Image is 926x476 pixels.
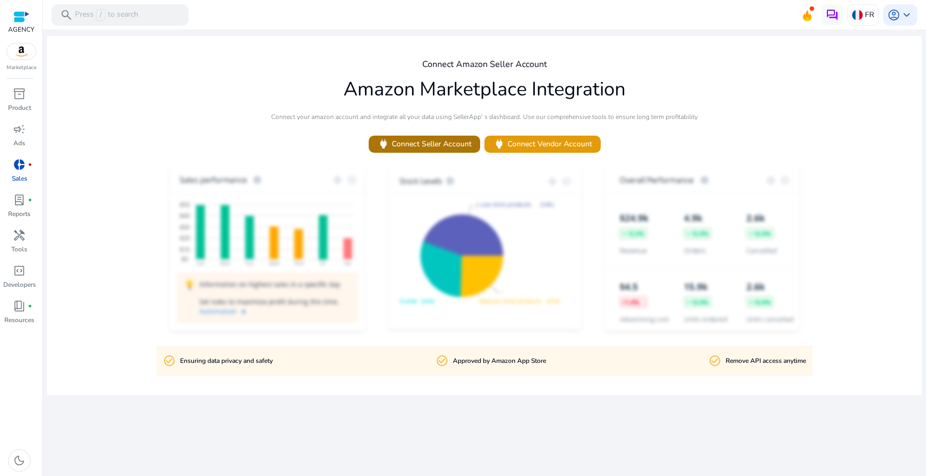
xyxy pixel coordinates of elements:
[13,264,26,277] span: code_blocks
[180,356,273,366] p: Ensuring data privacy and safety
[96,9,106,21] span: /
[852,10,863,20] img: fr.svg
[6,64,36,72] p: Marketplace
[4,315,34,325] p: Resources
[271,112,698,122] p: Connect your amazon account and integrate all your data using SellerApp' s dashboard. Use our com...
[343,78,625,101] h1: Amazon Marketplace Integration
[13,454,26,467] span: dark_mode
[28,162,32,167] span: fiber_manual_record
[75,9,138,21] p: Press to search
[11,244,27,254] p: Tools
[436,354,449,367] mat-icon: check_circle_outline
[13,158,26,171] span: donut_small
[13,87,26,100] span: inventory_2
[369,136,480,153] button: powerConnect Seller Account
[3,280,36,289] p: Developers
[422,59,547,70] h4: Connect Amazon Seller Account
[7,43,36,59] img: amazon.svg
[887,9,900,21] span: account_circle
[8,103,31,113] p: Product
[163,354,176,367] mat-icon: check_circle_outline
[493,138,505,150] span: power
[12,174,27,183] p: Sales
[708,354,721,367] mat-icon: check_circle_outline
[60,9,73,21] span: search
[13,300,26,313] span: book_4
[13,194,26,206] span: lab_profile
[377,138,390,150] span: power
[726,356,806,366] p: Remove API access anytime
[8,209,31,219] p: Reports
[377,138,472,150] span: Connect Seller Account
[28,304,32,308] span: fiber_manual_record
[453,356,546,366] p: Approved by Amazon App Store
[493,138,592,150] span: Connect Vendor Account
[900,9,913,21] span: keyboard_arrow_down
[28,198,32,202] span: fiber_manual_record
[13,138,25,148] p: Ads
[13,123,26,136] span: campaign
[13,229,26,242] span: handyman
[484,136,601,153] button: powerConnect Vendor Account
[865,5,874,24] p: FR
[8,25,34,34] p: AGENCY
